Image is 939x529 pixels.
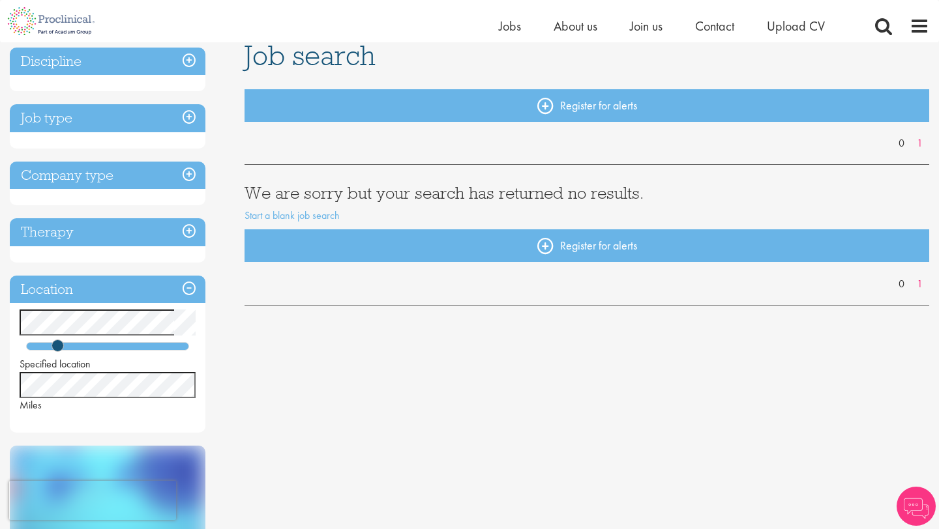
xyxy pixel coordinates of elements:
[554,18,597,35] a: About us
[10,162,205,190] h3: Company type
[9,481,176,520] iframe: reCAPTCHA
[892,136,911,151] a: 0
[20,398,42,412] span: Miles
[245,184,929,201] h3: We are sorry but your search has returned no results.
[10,218,205,246] h3: Therapy
[20,357,91,371] span: Specified location
[695,18,734,35] a: Contact
[910,136,929,151] a: 1
[10,48,205,76] h3: Discipline
[10,104,205,132] h3: Job type
[245,89,929,122] a: Register for alerts
[767,18,825,35] a: Upload CV
[245,229,929,262] a: Register for alerts
[630,18,663,35] a: Join us
[892,277,911,292] a: 0
[499,18,521,35] a: Jobs
[245,38,376,73] span: Job search
[245,208,340,222] a: Start a blank job search
[910,277,929,292] a: 1
[10,276,205,304] h3: Location
[897,487,936,526] img: Chatbot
